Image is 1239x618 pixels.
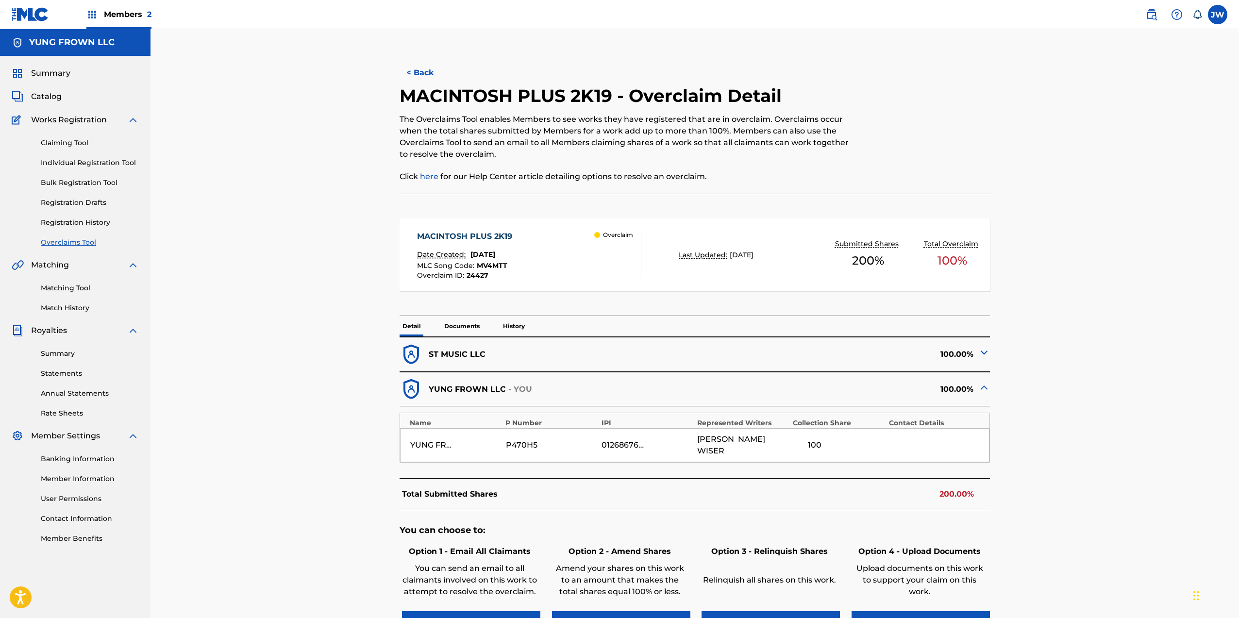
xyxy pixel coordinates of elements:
a: Claiming Tool [41,138,139,148]
h2: MACINTOSH PLUS 2K19 - Overclaim Detail [400,85,787,107]
span: Overclaim ID : [417,271,467,280]
p: Total Overclaim [924,239,981,249]
a: Statements [41,368,139,379]
iframe: Chat Widget [1190,571,1239,618]
img: Top Rightsholders [86,9,98,20]
img: dfb38c8551f6dcc1ac04.svg [400,377,423,401]
h6: Option 1 - Email All Claimants [402,546,538,557]
img: expand [127,259,139,271]
span: [DATE] [470,250,495,259]
h6: Option 2 - Amend Shares [552,546,688,557]
span: 100 % [938,252,967,269]
p: YUNG FROWN LLC [429,384,506,395]
a: Individual Registration Tool [41,158,139,168]
p: Overclaim [603,231,633,239]
a: User Permissions [41,494,139,504]
a: Registration Drafts [41,198,139,208]
div: IPI [602,418,692,428]
h5: You can choose to: [400,525,990,536]
a: MACINTOSH PLUS 2K19Date Created:[DATE]MLC Song Code:MV4MTTOverclaim ID:24427 OverclaimLast Update... [400,218,990,291]
a: Rate Sheets [41,408,139,418]
span: 2 [147,10,151,19]
p: Last Updated: [679,250,730,260]
img: MLC Logo [12,7,49,21]
span: [DATE] [730,251,753,259]
a: Public Search [1142,5,1161,24]
span: Members [104,9,151,20]
p: ST MUSIC LLC [429,349,486,360]
a: Member Benefits [41,534,139,544]
p: - YOU [508,384,533,395]
a: CatalogCatalog [12,91,62,102]
p: 200.00% [939,488,974,500]
span: 200 % [852,252,884,269]
img: search [1146,9,1157,20]
img: expand-cell-toggle [978,382,990,393]
span: Royalties [31,325,67,336]
div: Help [1167,5,1187,24]
h5: YUNG FROWN LLC [29,37,115,48]
a: Member Information [41,474,139,484]
div: Represented Writers [697,418,788,428]
img: Catalog [12,91,23,102]
p: Click for our Help Center article detailing options to resolve an overclaim. [400,171,854,183]
a: here [420,172,438,181]
div: 100.00% [695,343,990,367]
a: Matching Tool [41,283,139,293]
div: Contact Details [889,418,980,428]
a: Overclaims Tool [41,237,139,248]
img: help [1171,9,1183,20]
div: Collection Share [793,418,884,428]
img: Matching [12,259,24,271]
img: expand [127,430,139,442]
span: Summary [31,67,70,79]
span: 24427 [467,271,488,280]
img: Member Settings [12,430,23,442]
div: Drag [1193,581,1199,610]
span: Works Registration [31,114,107,126]
div: Name [410,418,501,428]
span: MV4MTT [477,261,507,270]
button: < Back [400,61,458,85]
img: expand [127,114,139,126]
div: User Menu [1208,5,1227,24]
div: P Number [505,418,596,428]
p: Documents [441,316,483,336]
p: Relinquish all shares on this work. [702,574,837,586]
img: expand-cell-toggle [978,347,990,358]
h6: Option 4 - Upload Documents [852,546,988,557]
a: Contact Information [41,514,139,524]
p: Amend your shares on this work to an amount that makes the total shares equal 100% or less. [552,563,688,598]
img: dfb38c8551f6dcc1ac04.svg [400,343,423,367]
p: Submitted Shares [835,239,901,249]
p: Upload documents on this work to support your claim on this work. [852,563,988,598]
img: expand [127,325,139,336]
span: [PERSON_NAME] WISER [697,434,788,457]
img: Works Registration [12,114,24,126]
p: Total Submitted Shares [402,488,498,500]
span: MLC Song Code : [417,261,477,270]
span: Member Settings [31,430,100,442]
div: 100.00% [695,377,990,401]
p: The Overclaims Tool enables Members to see works they have registered that are in overclaim. Over... [400,114,854,160]
p: Date Created: [417,250,468,260]
img: Accounts [12,37,23,49]
a: Registration History [41,217,139,228]
h6: Option 3 - Relinquish Shares [702,546,837,557]
a: Bulk Registration Tool [41,178,139,188]
div: Notifications [1192,10,1202,19]
p: Detail [400,316,424,336]
p: History [500,316,528,336]
a: Match History [41,303,139,313]
a: Banking Information [41,454,139,464]
p: You can send an email to all claimants involved on this work to attempt to resolve the overclaim. [402,563,538,598]
a: SummarySummary [12,67,70,79]
a: Summary [41,349,139,359]
div: MACINTOSH PLUS 2K19 [417,231,517,242]
span: Catalog [31,91,62,102]
span: Matching [31,259,69,271]
img: Royalties [12,325,23,336]
img: Summary [12,67,23,79]
a: Annual Statements [41,388,139,399]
